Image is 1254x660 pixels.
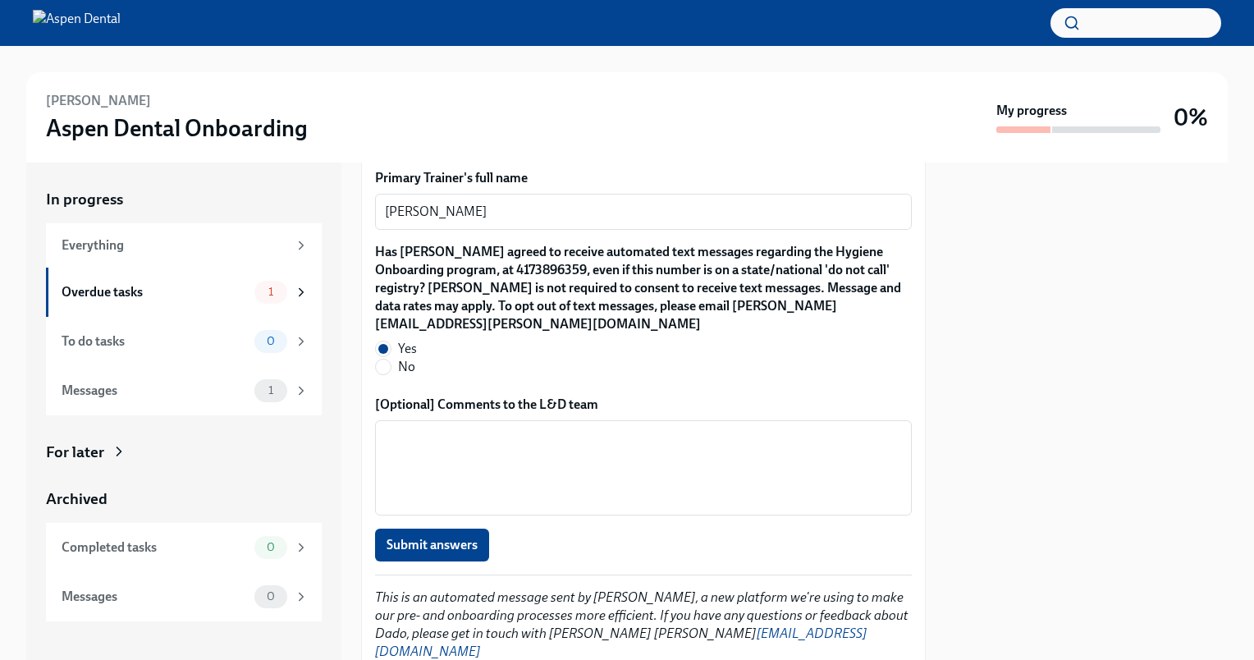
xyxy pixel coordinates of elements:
[46,189,322,210] a: In progress
[62,283,248,301] div: Overdue tasks
[46,366,322,415] a: Messages1
[62,588,248,606] div: Messages
[375,529,489,561] button: Submit answers
[46,113,308,143] h3: Aspen Dental Onboarding
[62,236,287,254] div: Everything
[257,335,285,347] span: 0
[33,10,121,36] img: Aspen Dental
[259,286,283,298] span: 1
[996,102,1067,120] strong: My progress
[46,523,322,572] a: Completed tasks0
[46,317,322,366] a: To do tasks0
[46,268,322,317] a: Overdue tasks1
[46,442,322,463] a: For later
[46,223,322,268] a: Everything
[385,202,902,222] textarea: [PERSON_NAME]
[62,382,248,400] div: Messages
[62,332,248,351] div: To do tasks
[398,358,415,376] span: No
[375,396,912,414] label: [Optional] Comments to the L&D team
[375,169,912,187] label: Primary Trainer's full name
[46,488,322,510] a: Archived
[398,340,417,358] span: Yes
[387,537,478,553] span: Submit answers
[257,590,285,603] span: 0
[62,539,248,557] div: Completed tasks
[46,442,104,463] div: For later
[46,572,322,621] a: Messages0
[257,541,285,553] span: 0
[1174,103,1208,132] h3: 0%
[46,92,151,110] h6: [PERSON_NAME]
[375,589,908,659] em: This is an automated message sent by [PERSON_NAME], a new platform we're using to make our pre- a...
[375,243,912,333] label: Has [PERSON_NAME] agreed to receive automated text messages regarding the Hygiene Onboarding prog...
[259,384,283,396] span: 1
